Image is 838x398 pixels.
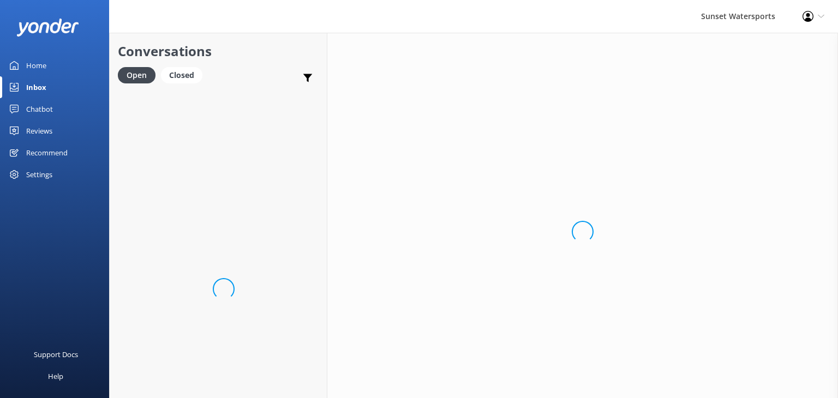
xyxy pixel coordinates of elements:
div: Reviews [26,120,52,142]
h2: Conversations [118,41,319,62]
div: Closed [161,67,202,83]
div: Inbox [26,76,46,98]
div: Support Docs [34,343,78,365]
img: yonder-white-logo.png [16,19,79,37]
div: Help [48,365,63,387]
div: Settings [26,164,52,185]
a: Closed [161,69,208,81]
div: Open [118,67,155,83]
div: Chatbot [26,98,53,120]
div: Recommend [26,142,68,164]
a: Open [118,69,161,81]
div: Home [26,55,46,76]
